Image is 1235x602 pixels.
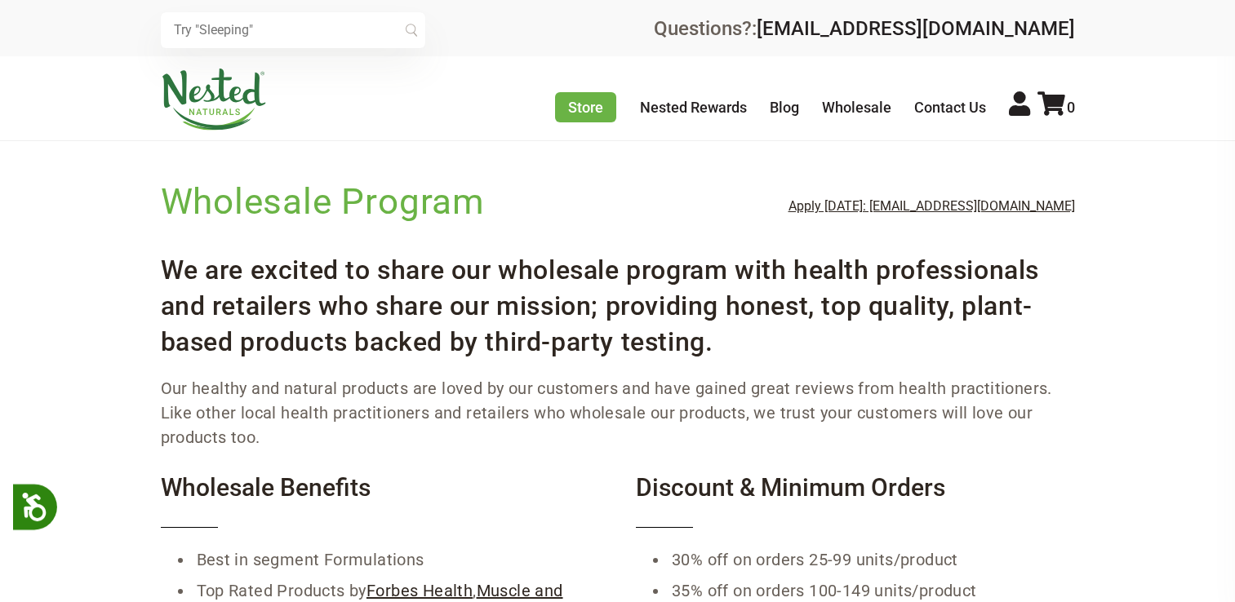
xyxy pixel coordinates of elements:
h4: Discount & Minimum Orders [636,474,1075,528]
a: Wholesale [822,99,891,116]
a: Apply [DATE]: [EMAIL_ADDRESS][DOMAIN_NAME] [789,199,1075,214]
h1: Wholesale Program [161,177,486,226]
li: Best in segment Formulations [193,544,600,575]
p: Our healthy and natural products are loved by our customers and have gained great reviews from he... [161,376,1075,449]
h4: Wholesale Benefits [161,474,600,528]
a: 0 [1037,99,1075,116]
li: 30% off on orders 25-99 units/product [669,544,1075,575]
img: Nested Naturals [161,69,267,131]
span: 0 [1067,99,1075,116]
a: Store [555,92,616,122]
a: Nested Rewards [640,99,747,116]
h3: We are excited to share our wholesale program with health professionals and retailers who share o... [161,239,1075,360]
a: Forbes Health [367,581,473,600]
div: Questions?: [654,19,1075,38]
a: Blog [770,99,799,116]
a: Contact Us [914,99,986,116]
input: Try "Sleeping" [161,12,425,48]
a: [EMAIL_ADDRESS][DOMAIN_NAME] [757,17,1075,40]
